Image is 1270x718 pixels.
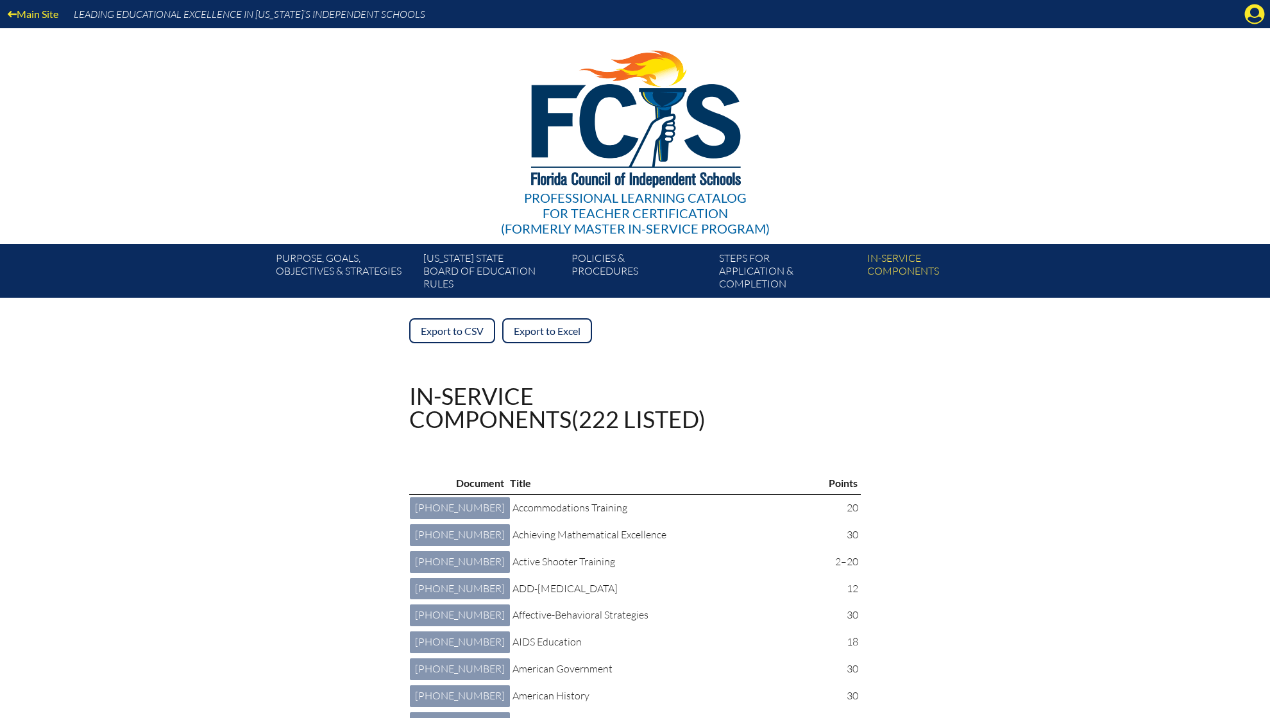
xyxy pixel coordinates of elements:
a: Purpose, goals,objectives & strategies [271,249,418,298]
a: Export to CSV [409,318,495,343]
a: [US_STATE] StateBoard of Education rules [418,249,566,298]
p: 30 [831,527,858,543]
a: [PHONE_NUMBER] [410,524,510,546]
p: American History [512,688,821,705]
a: [PHONE_NUMBER] [410,631,510,653]
p: Title [510,475,815,491]
p: 20 [831,500,858,517]
a: [PHONE_NUMBER] [410,578,510,600]
a: [PHONE_NUMBER] [410,604,510,626]
h1: In-service components (222 listed) [409,384,706,431]
p: 30 [831,661,858,678]
a: [PHONE_NUMBER] [410,658,510,680]
img: FCISlogo221.eps [503,28,768,203]
p: 30 [831,607,858,624]
p: 30 [831,688,858,705]
p: 12 [831,581,858,597]
a: Policies &Procedures [566,249,714,298]
p: Affective-Behavioral Strategies [512,607,821,624]
svg: Manage account [1244,4,1265,24]
a: Steps forapplication & completion [714,249,861,298]
a: [PHONE_NUMBER] [410,497,510,519]
a: In-servicecomponents [862,249,1010,298]
p: Document [412,475,504,491]
p: ADD-[MEDICAL_DATA] [512,581,821,597]
p: American Government [512,661,821,678]
a: Main Site [3,5,63,22]
p: 18 [831,634,858,651]
p: Points [829,475,858,491]
a: Professional Learning Catalog for Teacher Certification(formerly Master In-service Program) [496,26,775,239]
p: AIDS Education [512,634,821,651]
div: Professional Learning Catalog (formerly Master In-service Program) [501,190,770,236]
a: [PHONE_NUMBER] [410,551,510,573]
a: [PHONE_NUMBER] [410,685,510,707]
p: 2–20 [831,554,858,570]
a: Export to Excel [502,318,592,343]
span: for Teacher Certification [543,205,728,221]
p: Achieving Mathematical Excellence [512,527,821,543]
p: Active Shooter Training [512,554,821,570]
p: Accommodations Training [512,500,821,517]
